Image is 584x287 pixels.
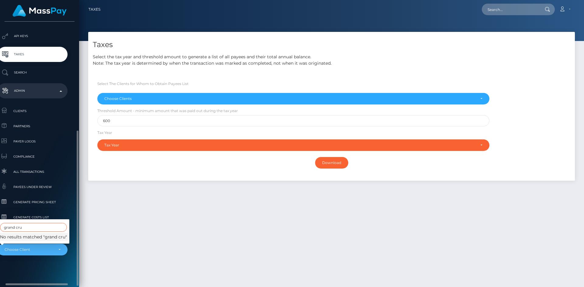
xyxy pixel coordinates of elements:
p: Select the tax year and threshold amount to generate a list of all payees and their total annual ... [93,54,570,67]
button: Tax Year [97,139,489,151]
div: Tax Year [104,143,475,148]
input: Search... [482,4,539,15]
label: Threshold Amount - minimum amount that was paid out during the tax year [97,108,238,114]
div: Choose Client [5,247,54,252]
input: Download [315,157,348,169]
label: Tax Year [97,130,112,135]
button: Choose Clients [97,93,489,104]
a: Taxes [89,3,100,16]
label: Select The Clients for Whom to Obtain Payees List [97,81,189,87]
img: MassPay Logo [12,5,67,17]
h4: Taxes [93,39,570,50]
div: Choose Clients [104,96,475,101]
